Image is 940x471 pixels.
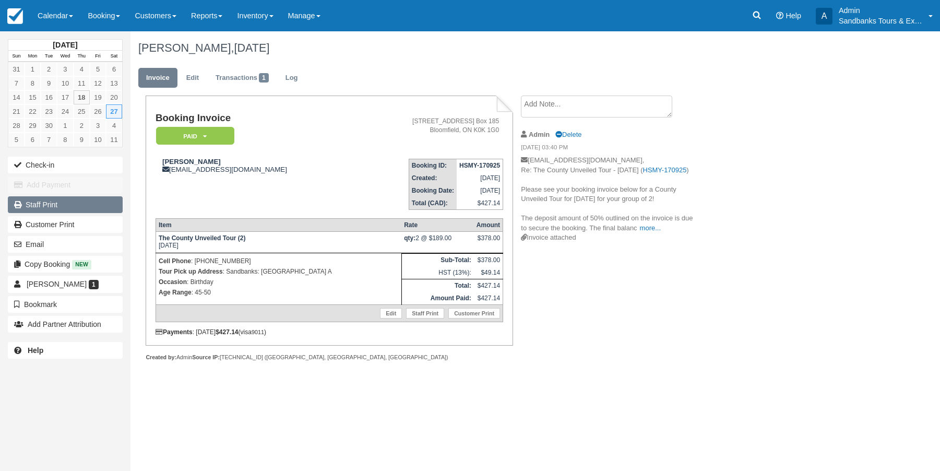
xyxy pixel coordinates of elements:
div: : [DATE] (visa ) [156,328,503,336]
a: 9 [41,76,57,90]
a: 17 [57,90,73,104]
td: [DATE] [457,172,503,184]
a: Help [8,342,123,359]
div: Invoice attached [521,233,697,243]
a: 25 [74,104,90,119]
span: [DATE] [234,41,269,54]
td: $427.14 [474,292,503,305]
th: Fri [90,51,106,62]
th: Booking ID: [409,159,457,172]
a: 1 [25,62,41,76]
p: : Sandbanks: [GEOGRAPHIC_DATA] A [159,266,399,277]
td: [DATE] [457,184,503,197]
button: Email [8,236,123,253]
button: Add Payment [8,176,123,193]
div: [EMAIL_ADDRESS][DOMAIN_NAME] [156,158,358,173]
button: Bookmark [8,296,123,313]
p: : 45-50 [159,287,399,298]
a: Edit [179,68,207,88]
div: Admin [TECHNICAL_ID] ([GEOGRAPHIC_DATA], [GEOGRAPHIC_DATA], [GEOGRAPHIC_DATA]) [146,354,513,361]
a: 11 [74,76,90,90]
th: Thu [74,51,90,62]
th: Wed [57,51,73,62]
a: Transactions1 [208,68,277,88]
a: 6 [106,62,122,76]
a: 19 [90,90,106,104]
th: Mon [25,51,41,62]
a: 30 [41,119,57,133]
address: [STREET_ADDRESS] Box 185 Bloomfield, ON K0K 1G0 [362,117,499,135]
th: Sun [8,51,25,62]
a: 14 [8,90,25,104]
button: Copy Booking New [8,256,123,273]
a: 18 [74,90,90,104]
b: Help [28,346,43,355]
td: $378.00 [474,254,503,267]
td: $427.14 [474,279,503,292]
a: 26 [90,104,106,119]
a: 27 [106,104,122,119]
a: 31 [8,62,25,76]
div: $378.00 [477,234,500,250]
strong: Created by: [146,354,176,360]
th: Total (CAD): [409,197,457,210]
em: Paid [156,127,234,145]
th: Sub-Total: [401,254,474,267]
a: 22 [25,104,41,119]
strong: [PERSON_NAME] [162,158,221,166]
a: 2 [74,119,90,133]
a: 10 [57,76,73,90]
strong: Admin [529,131,550,138]
td: HST (13%): [401,266,474,279]
a: Staff Print [8,196,123,213]
a: 1 [57,119,73,133]
h1: Booking Invoice [156,113,358,124]
span: 1 [259,73,269,83]
a: 16 [41,90,57,104]
strong: Tour Pick up Address [159,268,223,275]
td: 2 @ $189.00 [401,232,474,253]
strong: Source IP: [192,354,220,360]
a: 9 [74,133,90,147]
strong: Payments [156,328,193,336]
td: $49.14 [474,266,503,279]
a: 10 [90,133,106,147]
span: 1 [89,280,99,289]
a: 28 [8,119,25,133]
a: 7 [8,76,25,90]
a: 8 [25,76,41,90]
a: Customer Print [448,308,500,319]
a: Staff Print [406,308,444,319]
strong: Age Range [159,289,192,296]
a: 21 [8,104,25,119]
button: Add Partner Attribution [8,316,123,333]
a: 6 [25,133,41,147]
h1: [PERSON_NAME], [138,42,828,54]
div: A [816,8,832,25]
th: Total: [401,279,474,292]
a: 4 [106,119,122,133]
a: 24 [57,104,73,119]
strong: [DATE] [53,41,77,49]
a: Paid [156,126,231,146]
a: Invoice [138,68,177,88]
img: checkfront-main-nav-mini-logo.png [7,8,23,24]
p: : [PHONE_NUMBER] [159,256,399,266]
a: 3 [57,62,73,76]
th: Tue [41,51,57,62]
a: more... [640,224,661,232]
a: 12 [90,76,106,90]
a: 13 [106,76,122,90]
a: Customer Print [8,216,123,233]
a: Log [278,68,306,88]
a: 5 [8,133,25,147]
strong: Cell Phone [159,257,191,265]
th: Rate [401,219,474,232]
a: 15 [25,90,41,104]
p: [EMAIL_ADDRESS][DOMAIN_NAME], Re: The County Unveiled Tour - [DATE] ( ) Please see your booking i... [521,156,697,233]
i: Help [776,12,783,19]
th: Item [156,219,401,232]
span: New [72,260,91,269]
a: 2 [41,62,57,76]
strong: HSMY-170925 [459,162,500,169]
